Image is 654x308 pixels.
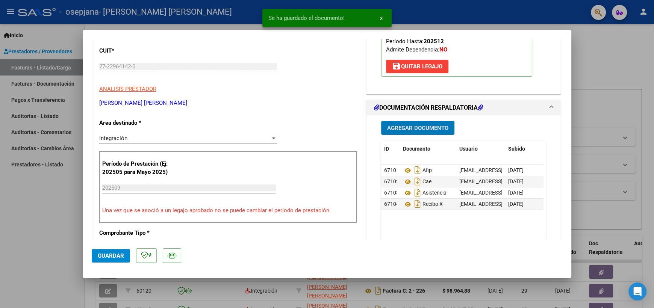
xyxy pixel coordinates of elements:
p: Area destinado * [99,119,177,127]
span: Recibo X [403,201,443,207]
datatable-header-cell: Documento [400,141,456,157]
span: 67103 [384,190,399,196]
p: Período de Prestación (Ej: 202505 para Mayo 2025) [102,160,178,177]
h1: DOCUMENTACIÓN RESPALDATORIA [374,103,483,112]
span: 67102 [384,178,399,184]
i: Descargar documento [413,198,422,210]
button: x [374,11,389,25]
mat-expansion-panel-header: DOCUMENTACIÓN RESPALDATORIA [366,100,560,115]
p: Comprobante Tipo * [99,229,177,237]
p: Una vez que se asoció a un legajo aprobado no se puede cambiar el período de prestación. [102,206,354,215]
i: Descargar documento [413,187,422,199]
span: Asistencia [403,190,447,196]
span: Agregar Documento [387,125,448,131]
div: DOCUMENTACIÓN RESPALDATORIA [366,115,560,271]
span: x [380,15,383,21]
mat-icon: save [392,62,401,71]
p: [PERSON_NAME] [PERSON_NAME] [99,99,357,107]
span: Cae [403,179,431,185]
datatable-header-cell: Usuario [456,141,505,157]
span: [EMAIL_ADDRESS][DOMAIN_NAME] - [PERSON_NAME] [PERSON_NAME] [459,167,628,173]
span: [DATE] [508,178,524,184]
span: [EMAIL_ADDRESS][DOMAIN_NAME] - [PERSON_NAME] [PERSON_NAME] [459,190,628,196]
span: 67101 [384,167,399,173]
div: 4 total [381,235,546,254]
span: [DATE] [508,190,524,196]
strong: 202512 [424,38,444,45]
datatable-header-cell: Acción [543,141,580,157]
i: Descargar documento [413,164,422,176]
span: [EMAIL_ADDRESS][DOMAIN_NAME] - [PERSON_NAME] [PERSON_NAME] [459,201,628,207]
button: Agregar Documento [381,121,454,135]
span: Se ha guardado el documento! [268,14,345,22]
datatable-header-cell: Subido [505,141,543,157]
datatable-header-cell: ID [381,141,400,157]
span: Subido [508,146,525,152]
span: [DATE] [508,167,524,173]
span: Usuario [459,146,478,152]
button: Guardar [92,249,130,263]
span: ID [384,146,389,152]
i: Descargar documento [413,175,422,187]
span: [EMAIL_ADDRESS][DOMAIN_NAME] - [PERSON_NAME] [PERSON_NAME] [459,178,628,184]
div: Open Intercom Messenger [628,282,646,300]
span: 67104 [384,201,399,207]
button: Quitar Legajo [386,60,448,73]
span: Documento [403,146,430,152]
strong: NO [439,46,447,53]
span: Afip [403,168,432,174]
span: ANALISIS PRESTADOR [99,86,156,92]
span: Integración [99,135,127,142]
span: Guardar [98,252,124,259]
span: Quitar Legajo [392,63,442,70]
span: [DATE] [508,201,524,207]
p: CUIT [99,47,177,55]
span: CUIL: Nombre y Apellido: Período Desde: Período Hasta: Admite Dependencia: [386,13,522,53]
